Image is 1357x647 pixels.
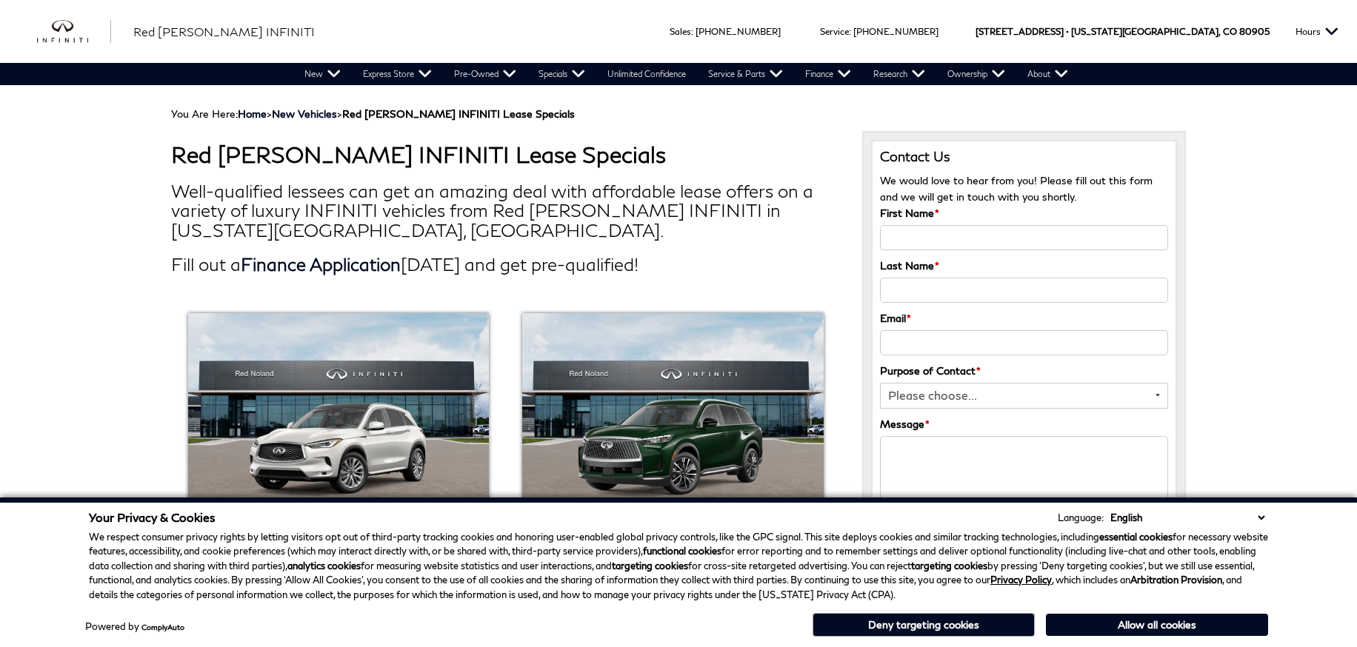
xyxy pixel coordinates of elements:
span: Sales [670,26,691,37]
div: Powered by [85,622,184,631]
strong: essential cookies [1099,531,1173,543]
strong: Red [PERSON_NAME] INFINITI Lease Specials [342,107,575,120]
strong: functional cookies [643,545,721,557]
a: Finance Application [241,253,401,275]
a: Home [238,107,267,120]
a: ComplyAuto [141,623,184,631]
a: Unlimited Confidence [596,63,697,85]
label: Email [880,310,911,326]
p: We respect consumer privacy rights by letting visitors opt out of third-party tracking cookies an... [89,530,1268,603]
button: Allow all cookies [1046,614,1268,636]
span: You Are Here: [171,107,575,120]
strong: targeting cookies [612,560,688,571]
a: New Vehicles [272,107,337,120]
nav: Main Navigation [293,63,1079,85]
a: Express Store [352,63,443,85]
span: Your Privacy & Cookies [89,510,216,524]
h1: Red [PERSON_NAME] INFINITI Lease Specials [171,142,840,167]
a: About [1016,63,1079,85]
a: [PHONE_NUMBER] [853,26,938,37]
h2: Well-qualified lessees can get an amazing deal with affordable lease offers on a variety of luxur... [171,181,840,240]
span: We would love to hear from you! Please fill out this form and we will get in touch with you shortly. [880,174,1153,203]
strong: analytics cookies [287,560,361,571]
strong: targeting cookies [911,560,987,571]
span: : [691,26,693,37]
img: New 2025 INFINITI QX50 LUXE AWD [188,313,489,539]
label: First Name [880,205,939,221]
span: : [849,26,851,37]
span: > [238,107,575,120]
a: Finance [794,63,862,85]
label: Purpose of Contact [880,363,981,379]
a: Ownership [936,63,1016,85]
span: Red [PERSON_NAME] INFINITI [133,24,315,38]
label: Message [880,416,930,432]
a: Red [PERSON_NAME] INFINITI [133,23,315,41]
a: Specials [527,63,596,85]
a: Service & Parts [697,63,794,85]
strong: Arbitration Provision [1130,574,1222,586]
div: Breadcrumbs [171,107,1186,120]
div: Language: [1058,513,1104,523]
select: Language Select [1107,510,1268,525]
a: Pre-Owned [443,63,527,85]
a: [PHONE_NUMBER] [696,26,781,37]
span: > [272,107,575,120]
button: Deny targeting cookies [813,613,1035,637]
img: INFINITI [37,20,111,44]
h2: Fill out a [DATE] and get pre-qualified! [171,255,840,274]
label: Last Name [880,258,939,274]
span: Service [820,26,849,37]
a: Privacy Policy [990,574,1052,586]
a: infiniti [37,20,111,44]
a: Research [862,63,936,85]
h3: Contact Us [880,149,1168,165]
a: [STREET_ADDRESS] • [US_STATE][GEOGRAPHIC_DATA], CO 80905 [976,26,1270,37]
img: New 2026 INFINITI QX60 LUXE AWD [522,313,823,539]
a: New [293,63,352,85]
